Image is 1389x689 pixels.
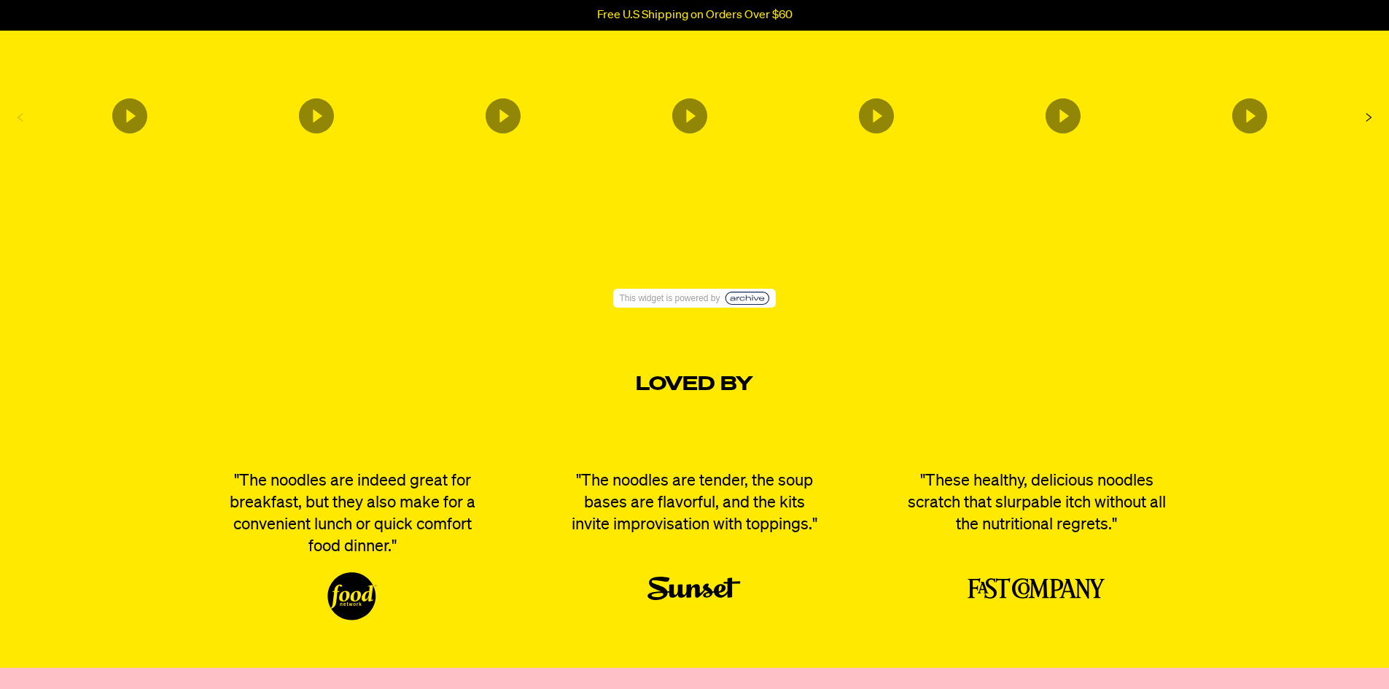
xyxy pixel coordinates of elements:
[205,373,1185,397] h2: Loved By
[968,577,1105,600] img: Forbes
[327,572,377,620] img: Food Network
[7,622,154,682] iframe: Marketing Popup
[205,470,500,558] p: "The noodles are indeed great for breakfast, but they also make for a convenient lunch or quick c...
[547,470,842,536] p: "The noodles are tender, the soup bases are flavorful, and the kits invite improvisation with top...
[647,577,741,600] img: Sunset Magazone
[889,470,1184,536] p: "These healthy, delicious noodles scratch that slurpable itch without all the nutritional regrets."
[597,9,793,22] p: Free U.S Shipping on Orders Over $60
